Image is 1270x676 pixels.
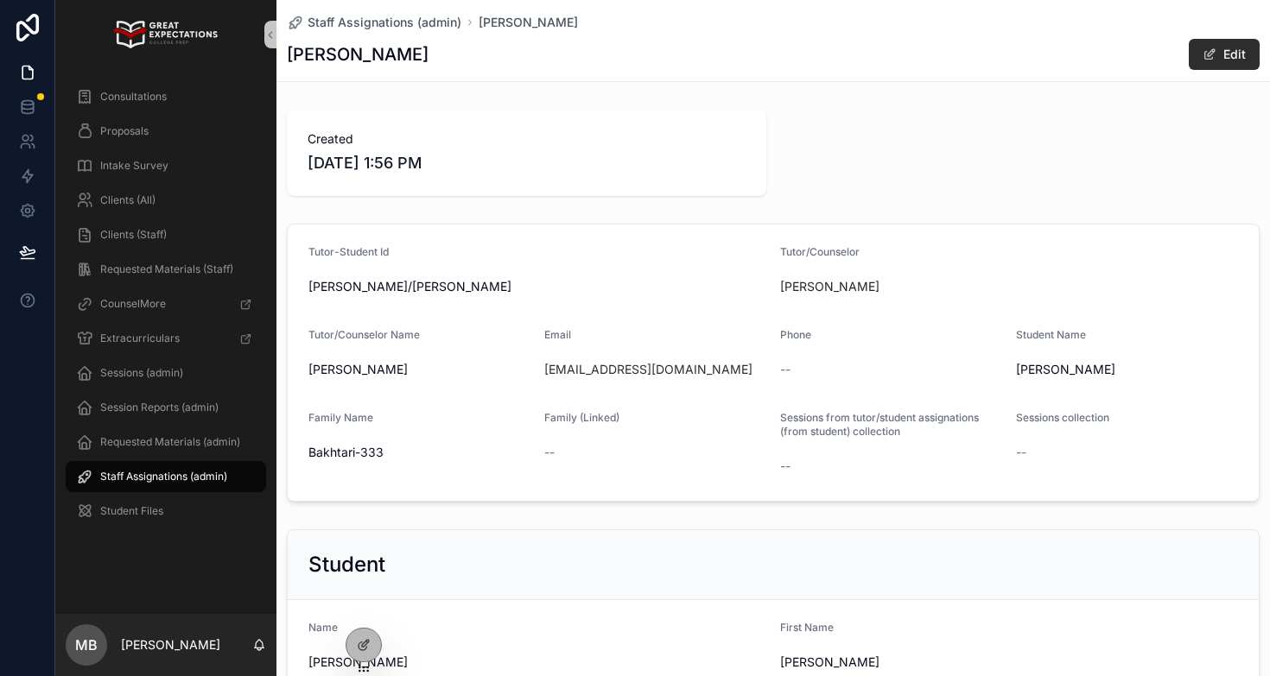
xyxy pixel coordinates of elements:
span: -- [780,361,791,378]
span: -- [544,444,555,461]
span: Proposals [100,124,149,138]
a: Intake Survey [66,150,266,181]
span: Family (Linked) [544,411,619,424]
a: Session Reports (admin) [66,392,266,423]
span: Staff Assignations (admin) [308,14,461,31]
span: Created [308,130,746,148]
span: Sessions collection [1016,411,1109,424]
div: scrollable content [55,69,276,549]
h2: Student [308,551,385,578]
span: Requested Materials (Staff) [100,262,233,276]
a: Requested Materials (Staff) [66,254,266,285]
span: Sessions from tutor/student assignations (from student) collection [780,411,979,438]
span: First Name [780,621,834,634]
a: Clients (All) [66,185,266,216]
span: [PERSON_NAME] [308,654,766,671]
span: Bakhtari-333 [308,444,530,461]
a: [PERSON_NAME] [479,14,578,31]
span: Email [544,328,571,341]
a: Consultations [66,81,266,112]
span: Requested Materials (admin) [100,435,240,449]
span: Student Files [100,504,163,518]
span: Extracurriculars [100,332,180,345]
span: Student Name [1016,328,1086,341]
a: Extracurriculars [66,323,266,354]
span: Consultations [100,90,167,104]
span: [PERSON_NAME] [1016,361,1238,378]
button: Edit [1189,39,1260,70]
span: [DATE] 1:56 PM [308,151,746,175]
span: -- [1016,444,1026,461]
span: Tutor/Counselor Name [308,328,420,341]
span: Sessions (admin) [100,366,183,380]
a: [PERSON_NAME] [780,278,879,295]
span: Family Name [308,411,373,424]
span: [PERSON_NAME] [780,654,1238,671]
span: Clients (All) [100,193,156,207]
span: Session Reports (admin) [100,401,219,414]
a: Staff Assignations (admin) [287,14,461,31]
span: Tutor/Counselor [780,245,860,258]
span: -- [780,458,791,475]
a: Proposals [66,116,266,147]
a: Requested Materials (admin) [66,426,266,458]
span: Staff Assignations (admin) [100,470,227,483]
span: [PERSON_NAME] [308,361,530,378]
span: MB [75,635,98,655]
span: Name [308,621,338,634]
a: Student Files [66,496,266,527]
span: [PERSON_NAME]/[PERSON_NAME] [308,278,766,295]
a: Sessions (admin) [66,357,266,389]
img: App logo [114,21,217,48]
a: Clients (Staff) [66,219,266,250]
span: Intake Survey [100,159,168,173]
span: Phone [780,328,811,341]
span: Tutor-Student Id [308,245,389,258]
p: [PERSON_NAME] [121,636,220,654]
h1: [PERSON_NAME] [287,42,429,66]
a: Staff Assignations (admin) [66,461,266,492]
span: Clients (Staff) [100,228,167,242]
a: CounselMore [66,288,266,319]
span: CounselMore [100,297,166,311]
a: [EMAIL_ADDRESS][DOMAIN_NAME] [544,361,752,378]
